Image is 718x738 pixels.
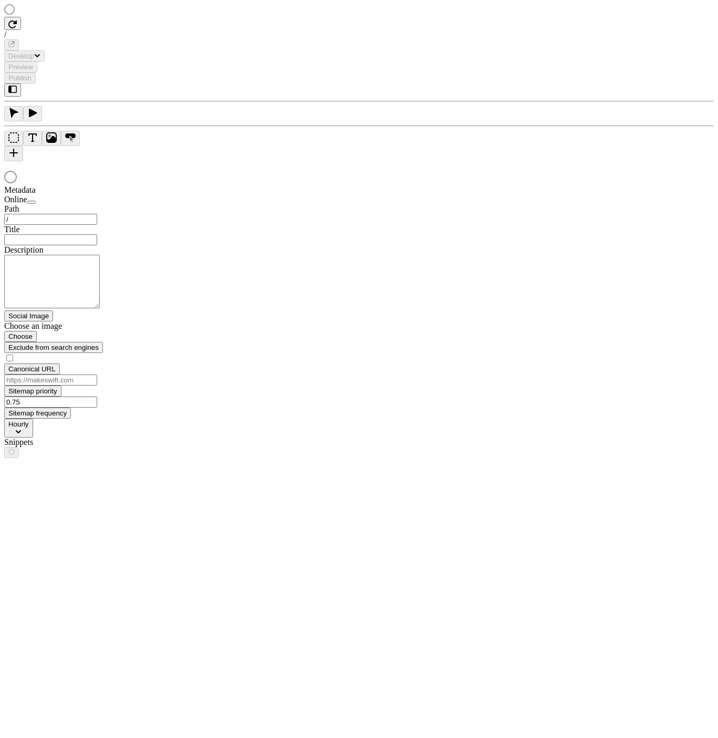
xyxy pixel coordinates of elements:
span: Choose [8,332,33,340]
span: Desktop [8,52,34,60]
button: Desktop [4,50,45,61]
span: Canonical URL [8,365,56,373]
span: Publish [8,74,32,82]
button: Choose [4,331,37,342]
div: Metadata [4,185,130,195]
span: Hourly [8,420,29,428]
button: Social Image [4,310,53,321]
div: Choose an image [4,321,130,331]
span: Online [4,195,27,204]
span: Title [4,225,20,234]
button: Sitemap priority [4,386,61,397]
button: Box [4,131,23,146]
button: Exclude from search engines [4,342,103,353]
button: Sitemap frequency [4,408,71,419]
span: Description [4,245,44,254]
span: Preview [8,63,33,71]
button: Preview [4,61,37,72]
input: https://makeswift.com [4,375,97,386]
span: Exclude from search engines [8,344,99,351]
button: Image [42,131,61,146]
button: Canonical URL [4,363,60,375]
span: Sitemap frequency [8,409,67,417]
span: Social Image [8,312,49,320]
div: / [4,30,714,39]
button: Text [23,131,42,146]
span: Sitemap priority [8,387,57,395]
div: Snippets [4,438,130,447]
button: Hourly [4,419,33,438]
button: Button [61,131,80,146]
button: Publish [4,72,36,84]
span: Path [4,204,19,213]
